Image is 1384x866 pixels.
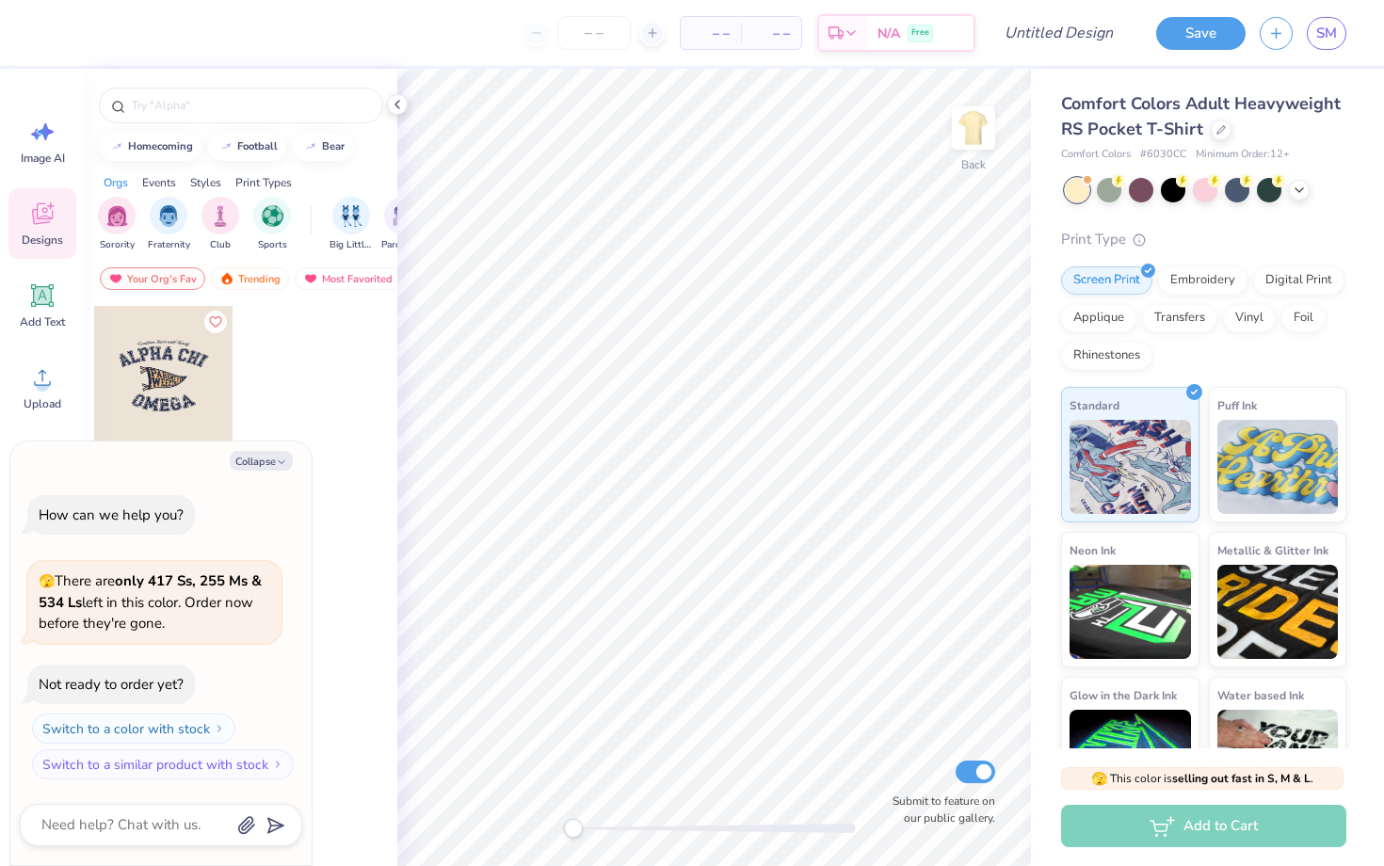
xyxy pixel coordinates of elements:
a: SM [1307,17,1346,50]
span: Neon Ink [1070,540,1116,560]
div: Accessibility label [564,819,583,838]
button: filter button [201,197,239,252]
div: Trending [211,267,289,290]
div: filter for Fraternity [148,197,190,252]
span: Add Text [20,314,65,329]
div: Print Type [1061,229,1346,250]
img: trend_line.gif [303,141,318,152]
span: Parent's Weekend [381,238,425,252]
span: Image AI [21,151,65,166]
span: This color is . [1091,770,1313,787]
button: bear [293,133,353,161]
button: Switch to a similar product with stock [32,749,294,779]
button: filter button [381,197,425,252]
div: filter for Parent's Weekend [381,197,425,252]
div: Events [142,174,176,191]
button: homecoming [99,133,201,161]
img: Switch to a color with stock [214,723,225,734]
div: Embroidery [1158,266,1247,295]
span: Metallic & Glitter Ink [1217,540,1328,560]
input: – – [557,16,631,50]
span: Sports [258,238,287,252]
button: filter button [330,197,373,252]
img: Neon Ink [1070,565,1191,659]
span: N/A [877,24,900,43]
div: Not ready to order yet? [39,675,184,694]
div: Screen Print [1061,266,1152,295]
div: Most Favorited [295,267,401,290]
span: Glow in the Dark Ink [1070,685,1177,705]
div: homecoming [128,141,193,152]
span: Puff Ink [1217,395,1257,415]
strong: only 417 Ss, 255 Ms & 534 Ls [39,571,262,612]
button: Save [1156,17,1246,50]
button: filter button [253,197,291,252]
span: Standard [1070,395,1119,415]
img: most_fav.gif [303,272,318,285]
div: Foil [1281,304,1326,332]
img: Big Little Reveal Image [341,205,362,227]
span: Comfort Colors [1061,147,1131,163]
img: Sports Image [262,205,283,227]
img: Water based Ink [1217,710,1339,804]
img: most_fav.gif [108,272,123,285]
img: trend_line.gif [218,141,233,152]
div: Digital Print [1253,266,1344,295]
img: Standard [1070,420,1191,514]
strong: selling out fast in S, M & L [1172,771,1311,786]
button: Like [204,311,227,333]
button: football [208,133,286,161]
img: Club Image [210,205,231,227]
button: Switch to a color with stock [32,714,235,744]
div: Transfers [1142,304,1217,332]
span: 🫣 [39,572,55,590]
div: filter for Sorority [98,197,136,252]
span: – – [692,24,730,43]
button: filter button [148,197,190,252]
span: Free [911,26,929,40]
div: How can we help you? [39,505,184,524]
span: Fraternity [148,238,190,252]
span: Big Little Reveal [330,238,373,252]
span: There are left in this color. Order now before they're gone. [39,571,262,633]
div: filter for Club [201,197,239,252]
span: – – [752,24,790,43]
span: Minimum Order: 12 + [1196,147,1290,163]
img: trend_line.gif [109,141,124,152]
button: filter button [98,197,136,252]
img: Metallic & Glitter Ink [1217,565,1339,659]
input: Try "Alpha" [130,96,371,115]
div: football [237,141,278,152]
img: Sorority Image [106,205,128,227]
div: Vinyl [1223,304,1276,332]
div: Styles [190,174,221,191]
span: 🫣 [1091,770,1107,788]
div: bear [322,141,345,152]
div: Applique [1061,304,1136,332]
span: Comfort Colors Adult Heavyweight RS Pocket T-Shirt [1061,92,1341,140]
div: Print Types [235,174,292,191]
img: Switch to a similar product with stock [272,759,283,770]
div: Your Org's Fav [100,267,205,290]
div: Orgs [104,174,128,191]
div: Back [961,156,986,173]
img: trending.gif [219,272,234,285]
input: Untitled Design [990,14,1128,52]
img: Parent's Weekend Image [393,205,414,227]
img: Back [955,109,992,147]
span: Designs [22,233,63,248]
img: Glow in the Dark Ink [1070,710,1191,804]
label: Submit to feature on our public gallery. [882,793,995,826]
button: Collapse [230,451,293,471]
span: Upload [24,396,61,411]
span: SM [1316,23,1337,44]
div: filter for Big Little Reveal [330,197,373,252]
div: Rhinestones [1061,342,1152,370]
img: Fraternity Image [158,205,179,227]
span: Water based Ink [1217,685,1304,705]
img: Puff Ink [1217,420,1339,514]
span: # 6030CC [1140,147,1186,163]
div: filter for Sports [253,197,291,252]
span: Club [210,238,231,252]
span: Sorority [100,238,135,252]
